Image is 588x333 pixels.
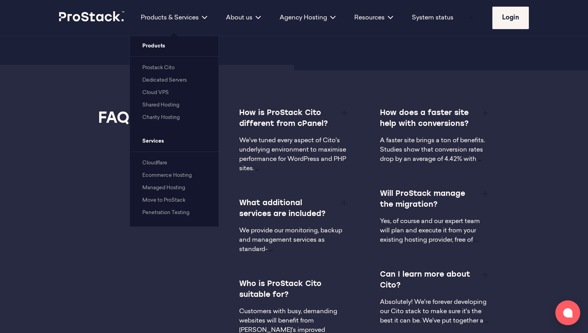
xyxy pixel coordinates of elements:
div: Agency Hosting [270,13,345,23]
a: Charity Hosting [142,115,180,120]
a: Shared Hosting [142,103,179,108]
span: Yes, of course and our expert team will plan and execute it from your existing hosting provider, ... [380,218,480,243]
a: Cloudflare [142,160,167,166]
a: Penetration Testing [142,210,189,215]
span: Products [130,36,219,56]
a: Managed Hosting [142,185,185,190]
span: ... [478,156,481,162]
a: Ecommerce Hosting [142,173,192,178]
h3: How is ProStack Cito different from cPanel? [239,108,334,130]
h3: Can I learn more about Cito? [380,270,474,291]
button: Open chat window [555,300,580,325]
span: We've tuned every aspect of Cito's underlying environment to maximise performance for WordPress a... [239,138,346,172]
span: ... [255,166,259,172]
h2: FAQs [98,108,208,130]
a: Login [492,7,529,29]
span: ... [269,246,273,253]
span: Absolutely! We're forever developing our Cito stack to make sure it's the best it can be. We've p... [380,299,486,324]
a: Move to ProStack [142,198,185,203]
h3: Will ProStack manage the migration? [380,189,474,211]
h3: Who is ProStack Cito suitable for? [239,279,349,301]
h3: What additional services are included? [239,198,334,220]
div: About us [217,13,270,23]
a: Prostack Cito [142,65,175,70]
span: A faster site brings a ton of benefits. Studies show that conversion rates drop by an average of ... [380,138,485,162]
a: Prostack logo [59,11,125,24]
span: ... [474,237,478,243]
span: Services [130,131,219,152]
a: Cloud VPS [142,90,169,95]
span: ... [485,318,488,324]
a: Dedicated Servers [142,78,187,83]
div: Products & Services [131,13,217,23]
span: We provide our monitoring, backup and management services as standard- [239,228,342,253]
h3: How does a faster site help with conversions? [380,108,474,130]
a: System status [412,13,453,23]
span: Login [502,15,519,21]
div: Resources [345,13,402,23]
